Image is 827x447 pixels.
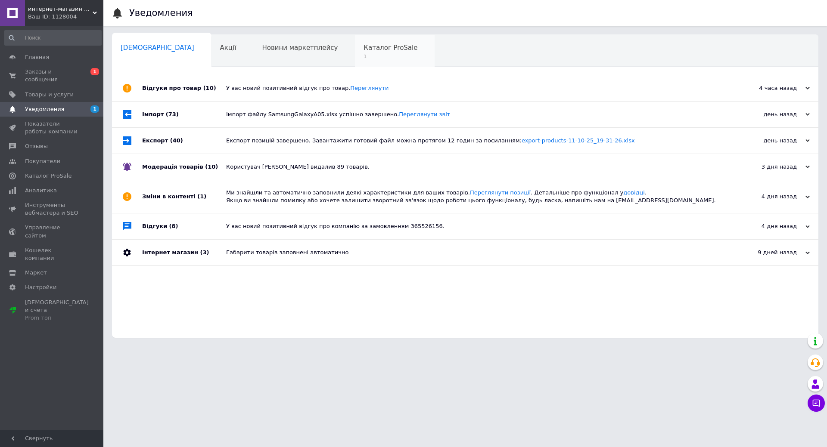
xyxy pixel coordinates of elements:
[25,269,47,277] span: Маркет
[142,102,226,127] div: Імпорт
[90,105,99,113] span: 1
[724,137,810,145] div: день назад
[25,157,60,165] span: Покупатели
[724,222,810,230] div: 4 дня назад
[226,84,724,92] div: У вас новий позитивний відгук про товар.
[724,249,810,256] div: 9 дней назад
[28,13,103,21] div: Ваш ID: 1128004
[623,189,645,196] a: довідці
[203,85,216,91] span: (10)
[25,314,89,322] div: Prom топ
[522,137,635,144] a: export-products-11-10-25_19-31-26.xlsx
[25,201,80,217] span: Инструменты вебмастера и SEO
[25,247,80,262] span: Кошелек компании
[4,30,102,46] input: Поиск
[25,187,57,194] span: Аналитика
[142,213,226,239] div: Відгуки
[90,68,99,75] span: 1
[25,172,72,180] span: Каталог ProSale
[25,224,80,239] span: Управление сайтом
[170,137,183,144] span: (40)
[25,299,89,322] span: [DEMOGRAPHIC_DATA] и счета
[226,222,724,230] div: У вас новий позитивний відгук про компанію за замовленням 365526156.
[142,154,226,180] div: Модерація товарів
[166,111,179,117] span: (73)
[724,111,810,118] div: день назад
[724,163,810,171] div: 3 дня назад
[142,180,226,213] div: Зміни в контенті
[142,128,226,154] div: Експорт
[399,111,450,117] a: Переглянути звіт
[28,5,93,13] span: интернет-магазин Amstel
[226,137,724,145] div: Експорт позицій завершено. Завантажити готовий файл можна протягом 12 годин за посиланням:
[226,189,724,204] div: Ми знайшли та автоматично заповнили деякі характеристики для ваших товарів. . Детальніше про функ...
[226,111,724,118] div: Імпорт файлу SamsungGalaxyA05.xlsx успішно завершено.
[205,163,218,170] span: (10)
[25,91,74,99] span: Товары и услуги
[350,85,389,91] a: Переглянути
[724,193,810,200] div: 4 дня назад
[25,284,56,291] span: Настройки
[142,75,226,101] div: Відгуки про товар
[200,249,209,256] span: (3)
[470,189,531,196] a: Переглянути позиції
[724,84,810,92] div: 4 часа назад
[364,53,417,60] span: 1
[25,142,48,150] span: Отзывы
[197,193,206,200] span: (1)
[226,163,724,171] div: Користувач [PERSON_NAME] видалив 89 товарів.
[25,53,49,61] span: Главная
[364,44,417,52] span: Каталог ProSale
[808,395,825,412] button: Чат с покупателем
[121,44,194,52] span: [DEMOGRAPHIC_DATA]
[25,105,64,113] span: Уведомления
[25,120,80,136] span: Показатели работы компании
[226,249,724,256] div: Габарити товарів заповнені автоматично
[169,223,178,229] span: (8)
[262,44,338,52] span: Новини маркетплейсу
[129,8,193,18] h1: Уведомления
[142,240,226,265] div: Інтернет магазин
[25,68,80,83] span: Заказы и сообщения
[220,44,236,52] span: Акції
